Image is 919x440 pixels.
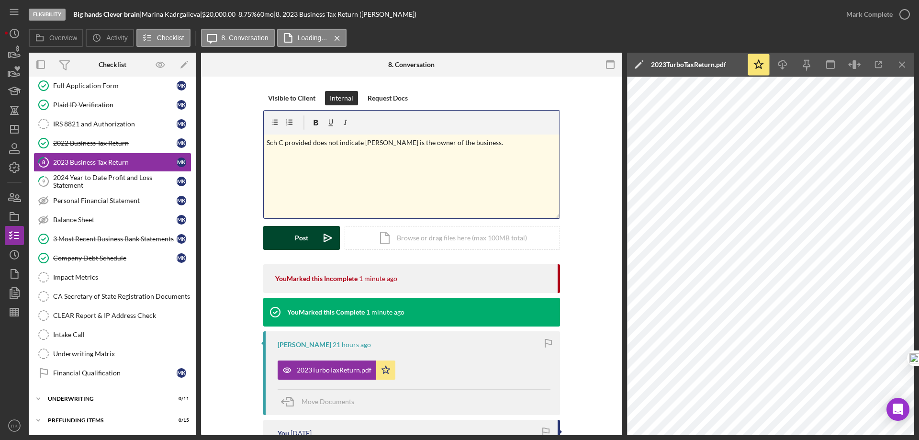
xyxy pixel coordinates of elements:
[366,308,404,316] time: 2025-08-25 16:23
[291,429,312,437] time: 2025-07-31 19:45
[177,215,186,225] div: M K
[886,398,909,421] div: Open Intercom Messenger
[34,191,191,210] a: Personal Financial StatementMK
[201,29,275,47] button: 8. Conversation
[177,158,186,167] div: M K
[73,10,140,18] b: Big hands Clever brain
[177,119,186,129] div: M K
[42,178,45,184] tspan: 9
[53,312,191,319] div: CLEAR Report & IP Address Check
[368,91,408,105] div: Request Docs
[651,61,726,68] div: 2023TurboTaxReturn.pdf
[325,91,358,105] button: Internal
[222,34,269,42] label: 8. Conversation
[177,368,186,378] div: M K
[53,369,177,377] div: Financial Qualification
[73,11,142,18] div: |
[388,61,435,68] div: 8. Conversation
[34,344,191,363] a: Underwriting Matrix
[11,423,18,429] text: RK
[359,275,397,282] time: 2025-08-25 16:24
[257,11,274,18] div: 60 mo
[34,76,191,95] a: Full Application FormMK
[263,91,320,105] button: Visible to Client
[53,120,177,128] div: IRS 8821 and Authorization
[34,229,191,248] a: 3 Most Recent Business Bank StatementsMK
[34,306,191,325] a: CLEAR Report & IP Address Check
[238,11,257,18] div: 8.75 %
[136,29,191,47] button: Checklist
[363,91,413,105] button: Request Docs
[53,235,177,243] div: 3 Most Recent Business Bank Statements
[34,95,191,114] a: Plaid ID VerificationMK
[53,331,191,338] div: Intake Call
[53,139,177,147] div: 2022 Business Tax Return
[177,253,186,263] div: M K
[53,197,177,204] div: Personal Financial Statement
[177,81,186,90] div: M K
[53,174,177,189] div: 2024 Year to Date Profit and Loss Statement
[295,226,308,250] div: Post
[202,11,238,18] div: $20,000.00
[34,248,191,268] a: Company Debt ScheduleMK
[53,158,177,166] div: 2023 Business Tax Return
[172,417,189,423] div: 0 / 15
[275,275,358,282] div: You Marked this Incomplete
[48,417,165,423] div: Prefunding Items
[34,287,191,306] a: CA Secretary of State Registration Documents
[53,101,177,109] div: Plaid ID Verification
[86,29,134,47] button: Activity
[53,254,177,262] div: Company Debt Schedule
[53,273,191,281] div: Impact Metrics
[267,137,557,148] p: Sch C provided does not indicate [PERSON_NAME] is the owner of the business.
[53,293,191,300] div: CA Secretary of State Registration Documents
[302,397,354,406] span: Move Documents
[274,11,416,18] div: | 8. 2023 Business Tax Return ([PERSON_NAME])
[34,363,191,383] a: Financial QualificationMK
[99,61,126,68] div: Checklist
[333,341,371,349] time: 2025-08-24 19:26
[268,91,315,105] div: Visible to Client
[837,5,914,24] button: Mark Complete
[53,350,191,358] div: Underwriting Matrix
[142,11,202,18] div: Marina Kadrgalieva |
[278,361,395,380] button: 2023TurboTaxReturn.pdf
[330,91,353,105] div: Internal
[48,396,165,402] div: Underwriting
[49,34,77,42] label: Overview
[263,226,340,250] button: Post
[177,177,186,186] div: M K
[29,9,66,21] div: Eligibility
[53,216,177,224] div: Balance Sheet
[278,341,331,349] div: [PERSON_NAME]
[277,29,347,47] button: Loading...
[177,100,186,110] div: M K
[278,429,289,437] div: You
[157,34,184,42] label: Checklist
[278,390,364,414] button: Move Documents
[177,196,186,205] div: M K
[297,366,371,374] div: 2023TurboTaxReturn.pdf
[172,396,189,402] div: 0 / 11
[53,82,177,90] div: Full Application Form
[34,268,191,287] a: Impact Metrics
[42,159,45,165] tspan: 8
[34,153,191,172] a: 82023 Business Tax ReturnMK
[177,234,186,244] div: M K
[34,172,191,191] a: 92024 Year to Date Profit and Loss StatementMK
[34,114,191,134] a: IRS 8821 and AuthorizationMK
[34,210,191,229] a: Balance SheetMK
[846,5,893,24] div: Mark Complete
[106,34,127,42] label: Activity
[5,416,24,435] button: RK
[29,29,83,47] button: Overview
[177,138,186,148] div: M K
[34,134,191,153] a: 2022 Business Tax ReturnMK
[298,34,327,42] label: Loading...
[287,308,365,316] div: You Marked this Complete
[34,325,191,344] a: Intake Call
